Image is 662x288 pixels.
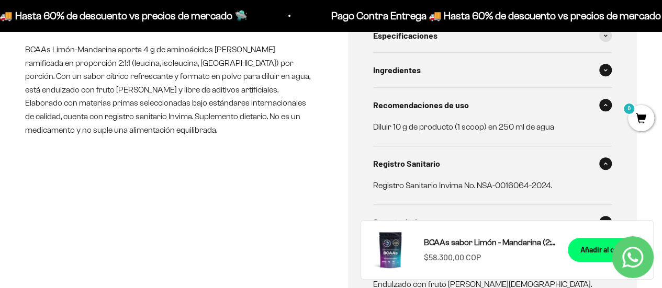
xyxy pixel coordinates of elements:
[373,120,600,134] p: Diluir 10 g de producto (1 scoop) en 250 ml de agua
[25,43,315,136] p: BCAAs Limón-Mandarina aporta 4 g de aminoácidos [PERSON_NAME] ramificada en proporción 2:1:1 (leu...
[628,113,654,125] a: 0
[373,29,437,42] span: Especificaciones
[623,102,635,115] mark: 0
[424,250,481,264] sale-price: $58.300,00 COP
[424,236,555,249] a: BCAAs sabor Limón - Mandarina (2:1:1)
[373,98,469,112] span: Recomendaciones de uso
[373,146,612,181] summary: Registro Sanitario
[580,244,632,256] div: Añadir al carrito
[373,157,440,170] span: Registro Sanitario
[373,179,600,192] p: Registro Sanitario Invima No. NSA-0016064-2024.
[373,88,612,122] summary: Recomendaciones de uso
[568,238,645,262] button: Añadir al carrito
[373,18,612,53] summary: Especificaciones
[369,229,411,271] img: BCAAs sabor Limón - Mandarina (2:1:1)
[373,205,612,239] summary: Caracteristicas
[373,63,421,77] span: Ingredientes
[373,53,612,87] summary: Ingredientes
[373,215,430,229] span: Caracteristicas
